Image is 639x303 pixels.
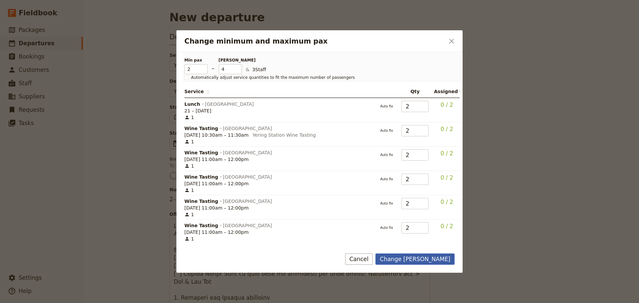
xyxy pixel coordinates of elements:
[440,223,453,229] span: 0 / 2
[440,101,453,108] span: 0 / 2
[184,180,249,187] span: [DATE] 11:00am – 12:00pm
[184,222,218,229] span: Wine Tasting
[377,102,396,111] button: Auto fix
[223,174,272,180] span: [GEOGRAPHIC_DATA]
[223,222,272,229] span: [GEOGRAPHIC_DATA]
[440,199,453,205] span: 0 / 2
[184,101,200,107] span: Lunch
[184,114,194,121] span: 1
[184,88,210,95] span: Service
[184,211,194,218] span: 1
[377,126,396,135] button: Auto fix
[377,199,396,208] button: Auto fix
[219,58,242,63] span: [PERSON_NAME]
[401,222,429,233] input: —
[223,125,272,132] span: [GEOGRAPHIC_DATA]
[184,58,208,63] span: Min pax
[212,64,215,74] span: –
[377,151,396,157] span: Auto fix
[401,198,429,209] input: —
[205,101,254,107] span: [GEOGRAPHIC_DATA]
[184,85,374,98] th: Service
[377,126,396,133] span: Auto fix
[377,224,396,232] button: Auto fix
[401,174,429,185] input: —
[184,132,249,138] span: [DATE] 10:30am – 11:30am
[184,138,194,145] span: 1
[184,198,218,205] span: Wine Tasting
[191,75,355,80] span: Automatically adjust service quantities to fit the maximum number of passengers
[246,67,250,72] span: &
[377,175,396,182] span: Auto fix
[184,235,194,242] span: 1
[377,102,396,109] span: Auto fix
[440,150,453,157] span: 0 / 2
[401,125,429,136] input: —
[184,187,194,194] span: 1
[184,125,218,132] span: Wine Tasting
[184,174,218,180] span: Wine Tasting
[377,199,396,206] span: Auto fix
[446,36,457,47] button: Close dialog
[459,89,463,94] span: ​
[399,85,431,98] th: Qty
[184,64,208,74] input: Min pax
[184,205,249,211] span: [DATE] 11:00am – 12:00pm
[345,253,373,265] button: Cancel
[184,163,194,169] span: 1
[401,149,429,161] input: —
[184,36,445,46] h2: Change minimum and maximum pax
[184,156,249,163] span: [DATE] 11:00am – 12:00pm
[184,149,218,156] span: Wine Tasting
[377,175,396,184] button: Auto fix
[440,174,453,181] span: 0 / 2
[440,126,453,132] span: 0 / 2
[223,149,272,156] span: [GEOGRAPHIC_DATA]
[253,132,316,138] div: Yering Station Wine Tasting
[377,224,396,230] span: Auto fix
[219,64,242,74] input: [PERSON_NAME]
[401,101,429,112] input: —
[431,85,460,98] th: Assigned
[246,66,451,74] p: 3 Staff
[184,107,211,114] span: 21 – [DATE]
[184,229,249,235] span: [DATE] 11:00am – 12:00pm
[223,198,272,205] span: [GEOGRAPHIC_DATA]
[375,253,455,265] button: Change [PERSON_NAME]
[377,151,396,159] button: Auto fix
